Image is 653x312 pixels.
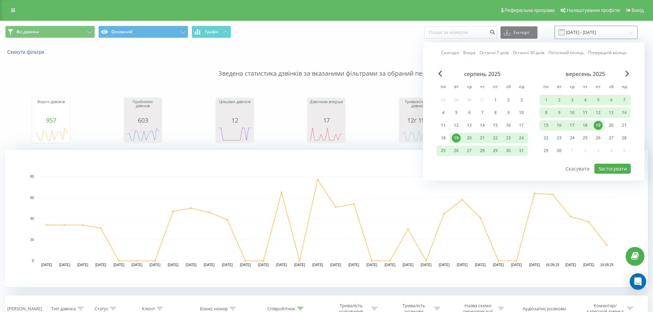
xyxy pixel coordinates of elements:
div: нд 21 вер 2025 р. [618,120,631,130]
span: Previous Month [438,71,442,77]
div: чт 14 серп 2025 р. [476,120,489,130]
button: Застосувати [594,164,631,174]
div: вересень 2025 [540,71,631,77]
div: 4 [439,108,448,117]
div: пт 1 серп 2025 р. [489,95,502,105]
div: ср 10 вер 2025 р. [566,108,579,118]
div: Тривалість усіх дзвінків [401,100,435,117]
abbr: субота [503,82,513,92]
div: 22 [542,134,551,142]
abbr: п’ятниця [490,82,500,92]
a: Попередній місяць [588,49,627,56]
div: 26 [594,134,603,142]
button: Всі дзвінки [5,26,95,38]
abbr: вівторок [451,82,461,92]
div: серпень 2025 [437,71,528,77]
text: 16.09.25 [546,263,559,267]
a: Поточний місяць [548,49,584,56]
div: пт 29 серп 2025 р. [489,146,502,156]
div: сб 23 серп 2025 р. [502,133,515,143]
div: вт 30 вер 2025 р. [553,146,566,156]
div: 18 [439,134,448,142]
div: чт 11 вер 2025 р. [579,108,592,118]
div: 31 [517,146,526,155]
div: пт 8 серп 2025 р. [489,108,502,118]
abbr: четвер [580,82,590,92]
div: Статус [95,306,108,312]
div: 23 [504,134,513,142]
text: [DATE] [77,263,88,267]
text: [DATE] [312,263,323,267]
div: ср 3 вер 2025 р. [566,95,579,105]
div: 16 [555,121,564,130]
text: [DATE] [421,263,432,267]
text: [DATE] [439,263,450,267]
div: 9 [555,108,564,117]
div: пн 8 вер 2025 р. [540,108,553,118]
div: чт 25 вер 2025 р. [579,133,592,143]
div: 957 [34,117,68,124]
div: 5 [452,108,461,117]
text: 20 [30,238,34,242]
div: ср 6 серп 2025 р. [463,108,476,118]
abbr: п’ятниця [593,82,603,92]
a: Вчора [463,49,475,56]
span: Графік [205,29,218,34]
div: 12г 19м [401,117,435,124]
text: [DATE] [348,263,359,267]
div: 13 [465,121,474,130]
div: нд 7 вер 2025 р. [618,95,631,105]
text: [DATE] [457,263,468,267]
div: 6 [607,96,616,104]
text: [DATE] [95,263,106,267]
text: [DATE] [132,263,143,267]
div: Цільових дзвінків [218,100,252,117]
svg: A chart. [309,124,343,144]
text: [DATE] [186,263,197,267]
abbr: середа [464,82,474,92]
div: 20 [465,134,474,142]
span: Реферальна програма [505,8,555,13]
div: 27 [465,146,474,155]
div: пн 18 серп 2025 р. [437,133,450,143]
div: сб 30 серп 2025 р. [502,146,515,156]
div: пн 15 вер 2025 р. [540,120,553,130]
div: 15 [542,121,551,130]
div: Бізнес номер [200,306,228,312]
text: [DATE] [565,263,576,267]
div: 9 [504,108,513,117]
text: [DATE] [113,263,124,267]
text: [DATE] [475,263,486,267]
abbr: вівторок [554,82,564,92]
div: ср 24 вер 2025 р. [566,133,579,143]
div: 4 [581,96,590,104]
div: 30 [504,146,513,155]
div: вт 19 серп 2025 р. [450,133,463,143]
span: Налаштування профілю [567,8,620,13]
button: Графік [192,26,231,38]
text: 60 [30,196,34,200]
svg: A chart. [126,124,160,144]
div: Співробітник [267,306,295,312]
div: Дзвонили вперше [309,100,343,117]
div: 12 [594,108,603,117]
text: [DATE] [583,263,594,267]
text: 0 [32,259,34,263]
div: сб 13 вер 2025 р. [605,108,618,118]
text: [DATE] [511,263,522,267]
div: ср 17 вер 2025 р. [566,120,579,130]
div: 21 [478,134,487,142]
div: Тип дзвінка [51,306,76,312]
div: 8 [542,108,551,117]
text: [DATE] [294,263,305,267]
text: [DATE] [366,263,377,267]
div: вт 12 серп 2025 р. [450,120,463,130]
div: 3 [568,96,577,104]
abbr: неділя [619,82,629,92]
div: 14 [620,108,629,117]
div: сб 27 вер 2025 р. [605,133,618,143]
abbr: неділя [516,82,527,92]
svg: A chart. [401,124,435,144]
div: 15 [491,121,500,130]
div: 1 [491,96,500,104]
